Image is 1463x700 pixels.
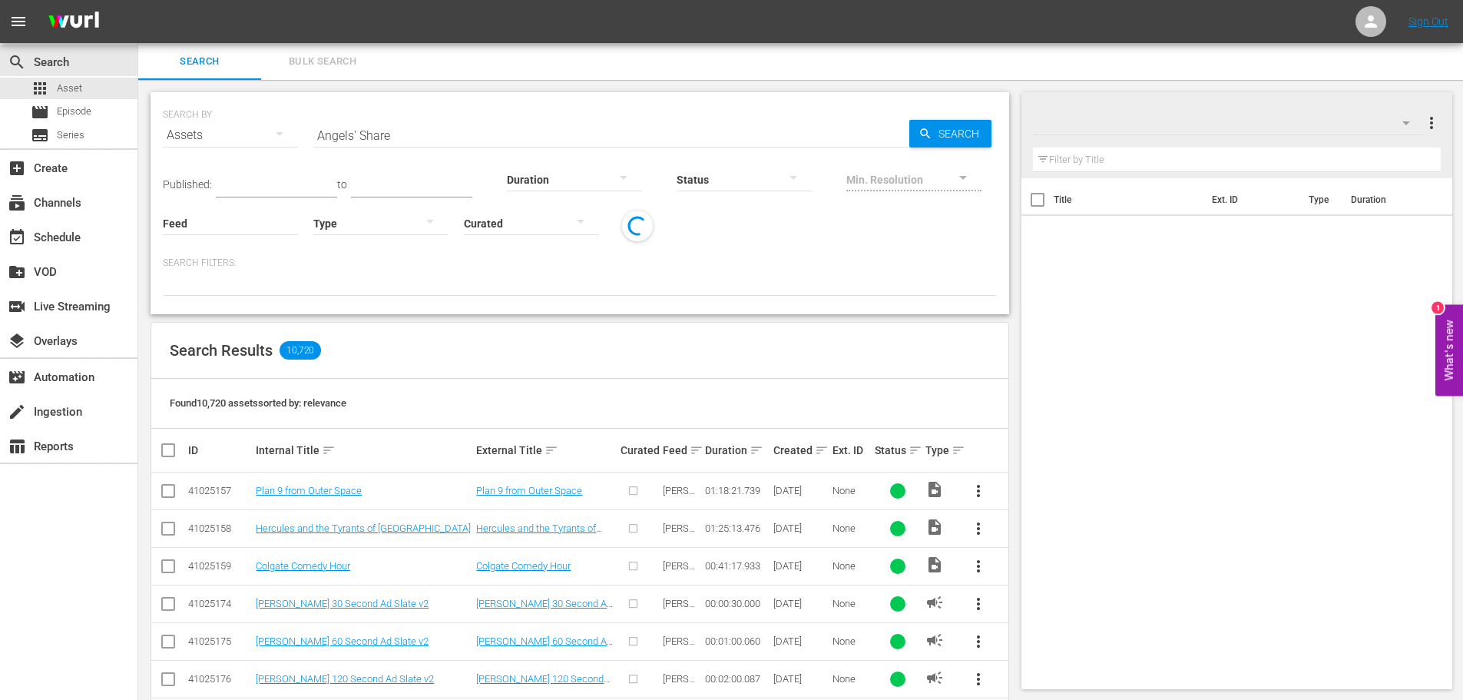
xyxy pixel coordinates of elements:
[476,673,610,696] a: [PERSON_NAME] 120 Second Ad Slate v2
[8,194,26,212] span: Channels
[663,635,696,693] span: [PERSON_NAME] AMC Demo v2
[1408,15,1448,28] a: Sign Out
[773,441,828,459] div: Created
[621,444,658,456] div: Curated
[1422,105,1441,141] button: more_vert
[875,441,921,459] div: Status
[37,4,111,40] img: ans4CAIJ8jUAAAAAAAAAAAAAAAAAAAAAAAAgQb4GAAAAAAAAAAAAAAAAAAAAAAAAJMjXAAAAAAAAAAAAAAAAAAAAAAAAgAT5G...
[832,523,870,534] div: None
[57,81,82,96] span: Asset
[544,443,558,457] span: sort
[960,586,997,622] button: more_vert
[773,673,828,685] div: [DATE]
[256,673,434,685] a: [PERSON_NAME] 120 Second Ad Slate v2
[188,444,251,456] div: ID
[476,598,613,621] a: [PERSON_NAME] 30 Second Ad Slate v2
[969,557,988,576] span: more_vert
[1342,178,1434,221] th: Duration
[925,668,944,687] span: AD
[773,560,828,572] div: [DATE]
[925,631,944,649] span: AD
[773,523,828,534] div: [DATE]
[57,128,84,143] span: Series
[8,297,26,316] span: Live Streaming
[337,178,347,191] span: to
[188,485,251,496] div: 41025157
[969,632,988,651] span: more_vert
[969,519,988,538] span: more_vert
[8,228,26,247] span: Schedule
[188,635,251,647] div: 41025175
[188,523,251,534] div: 41025158
[476,485,582,496] a: Plan 9 from Outer Space
[1299,178,1342,221] th: Type
[663,441,700,459] div: Feed
[705,560,768,572] div: 00:41:17.933
[750,443,763,457] span: sort
[256,560,350,572] a: Colgate Comedy Hour
[31,79,49,98] span: Asset
[705,523,768,534] div: 01:25:13.476
[8,159,26,177] span: Create
[8,403,26,421] span: Ingestion
[188,673,251,685] div: 41025176
[476,560,571,572] a: Colgate Comedy Hour
[663,598,696,655] span: [PERSON_NAME] AMC Demo v2
[8,368,26,386] span: Automation
[188,560,251,572] div: 41025159
[909,120,991,148] button: Search
[8,263,26,281] span: VOD
[188,598,251,609] div: 41025174
[925,556,944,574] span: Video
[322,443,336,457] span: sort
[832,673,870,685] div: None
[31,103,49,121] span: Episode
[960,510,997,547] button: more_vert
[705,441,768,459] div: Duration
[663,523,696,580] span: [PERSON_NAME] AMC Demo v2
[925,480,944,499] span: Video
[170,341,273,360] span: Search Results
[9,12,28,31] span: menu
[705,598,768,609] div: 00:00:30.000
[960,473,997,509] button: more_vert
[8,437,26,456] span: Reports
[147,53,252,71] span: Search
[960,548,997,585] button: more_vert
[256,485,362,496] a: Plan 9 from Outer Space
[1432,301,1444,314] div: 1
[1435,304,1463,396] button: Open Feedback Widget
[663,560,696,618] span: [PERSON_NAME] AMC Demo v2
[476,441,616,459] div: External Title
[773,598,828,609] div: [DATE]
[256,635,429,647] a: [PERSON_NAME] 60 Second Ad Slate v2
[952,443,965,457] span: sort
[690,443,703,457] span: sort
[832,598,870,609] div: None
[476,523,602,546] a: Hercules and the Tyrants of [GEOGRAPHIC_DATA]
[170,397,346,409] span: Found 10,720 assets sorted by: relevance
[1054,178,1203,221] th: Title
[815,443,829,457] span: sort
[163,114,298,157] div: Assets
[925,441,955,459] div: Type
[256,523,471,534] a: Hercules and the Tyrants of [GEOGRAPHIC_DATA]
[832,635,870,647] div: None
[832,444,870,456] div: Ext. ID
[832,485,870,496] div: None
[932,120,991,148] span: Search
[8,53,26,71] span: Search
[280,341,321,360] span: 10,720
[960,623,997,660] button: more_vert
[705,485,768,496] div: 01:18:21.739
[663,485,696,542] span: [PERSON_NAME] AMC Demo v2
[960,661,997,698] button: more_vert
[8,332,26,350] span: Overlays
[925,518,944,536] span: Video
[832,560,870,572] div: None
[705,635,768,647] div: 00:01:00.060
[969,595,988,613] span: more_vert
[163,257,997,270] p: Search Filters:
[476,635,613,659] a: [PERSON_NAME] 60 Second Ad Slate v2
[1422,114,1441,132] span: more_vert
